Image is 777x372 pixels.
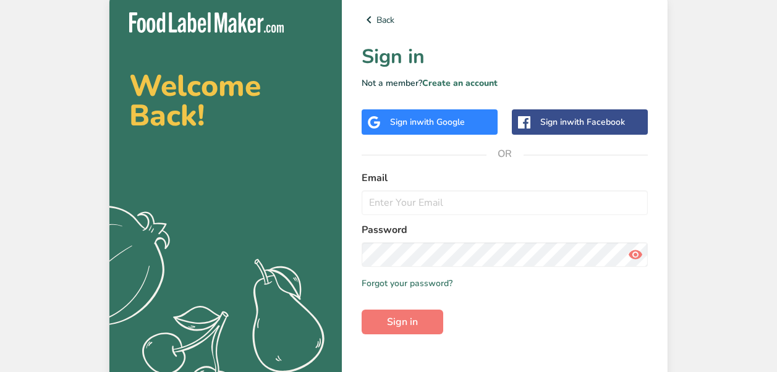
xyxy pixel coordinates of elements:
[567,116,625,128] span: with Facebook
[362,77,648,90] p: Not a member?
[422,77,498,89] a: Create an account
[362,277,452,290] a: Forgot your password?
[129,12,284,33] img: Food Label Maker
[362,42,648,72] h1: Sign in
[540,116,625,129] div: Sign in
[362,171,648,185] label: Email
[129,71,322,130] h2: Welcome Back!
[362,190,648,215] input: Enter Your Email
[390,116,465,129] div: Sign in
[417,116,465,128] span: with Google
[387,315,418,329] span: Sign in
[362,222,648,237] label: Password
[362,310,443,334] button: Sign in
[486,135,524,172] span: OR
[362,12,648,27] a: Back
